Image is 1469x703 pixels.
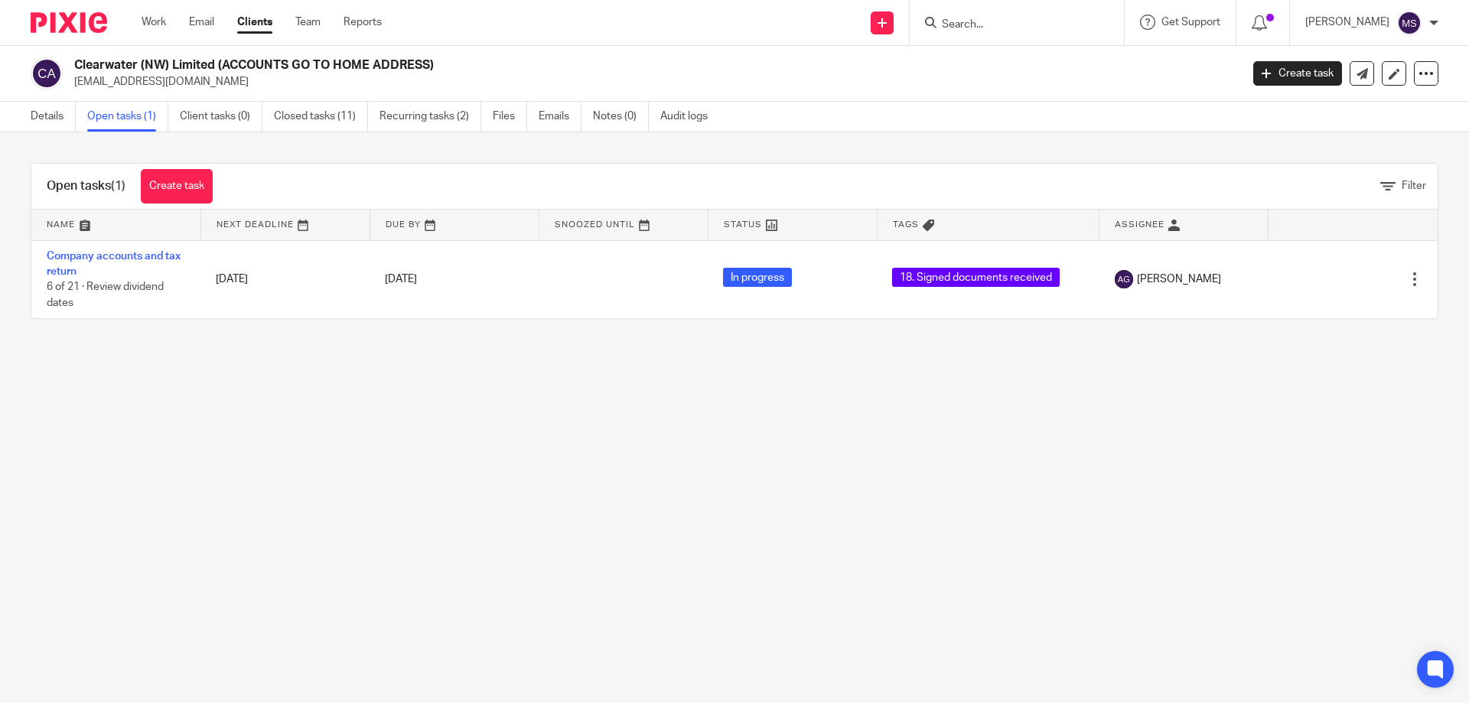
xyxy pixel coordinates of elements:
[1253,61,1342,86] a: Create task
[31,57,63,90] img: svg%3E
[200,240,370,318] td: [DATE]
[31,12,107,33] img: Pixie
[493,102,527,132] a: Files
[47,178,125,194] h1: Open tasks
[660,102,719,132] a: Audit logs
[539,102,581,132] a: Emails
[47,282,164,308] span: 6 of 21 · Review dividend dates
[141,169,213,203] a: Create task
[142,15,166,30] a: Work
[111,180,125,192] span: (1)
[87,102,168,132] a: Open tasks (1)
[47,251,181,277] a: Company accounts and tax return
[274,102,368,132] a: Closed tasks (11)
[723,268,792,287] span: In progress
[940,18,1078,32] input: Search
[74,57,999,73] h2: Clearwater (NW) Limited (ACCOUNTS GO TO HOME ADDRESS)
[555,220,635,229] span: Snoozed Until
[385,274,417,285] span: [DATE]
[31,102,76,132] a: Details
[180,102,262,132] a: Client tasks (0)
[1161,17,1220,28] span: Get Support
[1397,11,1422,35] img: svg%3E
[893,220,919,229] span: Tags
[1115,270,1133,288] img: svg%3E
[892,268,1060,287] span: 18. Signed documents received
[237,15,272,30] a: Clients
[1305,15,1389,30] p: [PERSON_NAME]
[1402,181,1426,191] span: Filter
[344,15,382,30] a: Reports
[74,74,1230,90] p: [EMAIL_ADDRESS][DOMAIN_NAME]
[379,102,481,132] a: Recurring tasks (2)
[295,15,321,30] a: Team
[1137,272,1221,287] span: [PERSON_NAME]
[189,15,214,30] a: Email
[593,102,649,132] a: Notes (0)
[724,220,762,229] span: Status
